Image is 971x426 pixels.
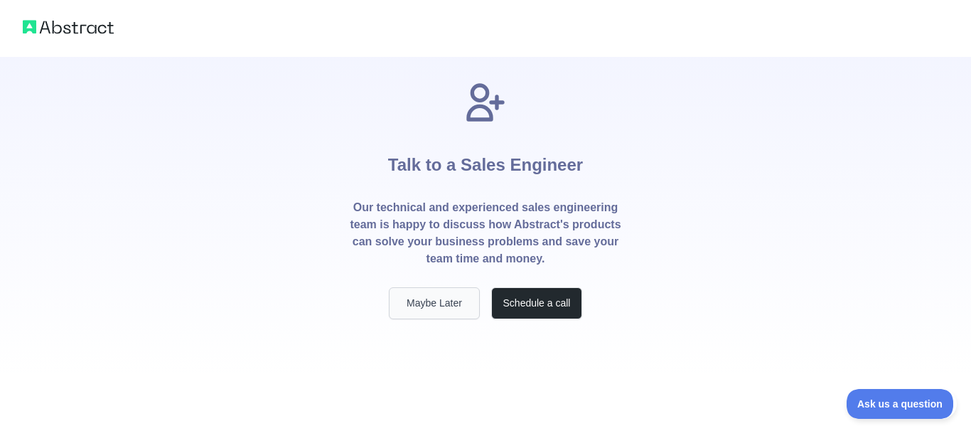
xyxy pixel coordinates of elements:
[349,199,622,267] p: Our technical and experienced sales engineering team is happy to discuss how Abstract's products ...
[847,389,957,419] iframe: Toggle Customer Support
[23,17,114,37] img: Abstract logo
[491,287,582,319] button: Schedule a call
[389,287,480,319] button: Maybe Later
[388,125,583,199] h1: Talk to a Sales Engineer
